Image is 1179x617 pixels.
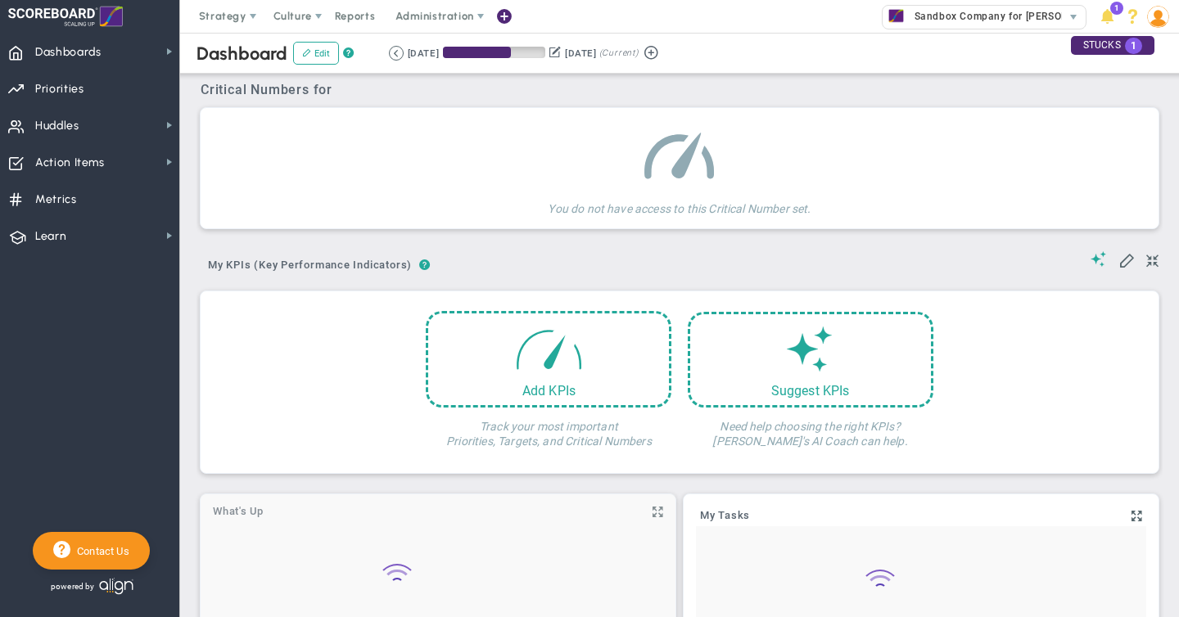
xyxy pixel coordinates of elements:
span: Dashboards [35,35,102,70]
h4: Track your most important Priorities, Targets, and Critical Numbers [426,408,671,448]
span: Action Items [35,146,105,180]
span: Learn [35,219,66,254]
a: My Tasks [700,510,750,523]
img: 51354.Person.photo [1147,6,1169,28]
div: Add KPIs [428,383,669,399]
span: My Tasks [700,510,750,521]
h4: Need help choosing the right KPIs? [PERSON_NAME]'s AI Coach can help. [688,408,933,448]
h4: You do not have access to this Critical Number set. [548,190,811,216]
div: STUCKS [1071,36,1154,55]
div: [DATE] [565,46,596,61]
span: My KPIs (Key Performance Indicators) [201,252,419,278]
span: Sandbox Company for [PERSON_NAME] [906,6,1107,27]
span: 1 [1125,38,1142,54]
button: Edit [293,42,339,65]
div: Powered by Align [33,574,201,599]
span: Huddles [35,109,79,143]
span: Priorities [35,72,84,106]
span: Contact Us [70,545,129,557]
img: 33454.Company.photo [886,6,906,26]
button: Go to previous period [389,46,404,61]
span: Culture [273,10,312,22]
button: My KPIs (Key Performance Indicators) [201,252,419,281]
span: select [1062,6,1086,29]
span: Critical Numbers for [201,82,337,97]
span: 1 [1110,2,1123,15]
span: Suggestions (AI Feature) [1091,251,1107,267]
span: Metrics [35,182,77,217]
span: Dashboard [196,43,287,65]
div: Period Progress: 66% Day 60 of 90 with 30 remaining. [443,47,545,58]
span: (Current) [599,46,639,61]
div: Suggest KPIs [690,383,931,399]
div: [DATE] [408,46,439,61]
span: Edit My KPIs [1118,251,1135,268]
span: Administration [395,10,473,22]
span: Strategy [199,10,246,22]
